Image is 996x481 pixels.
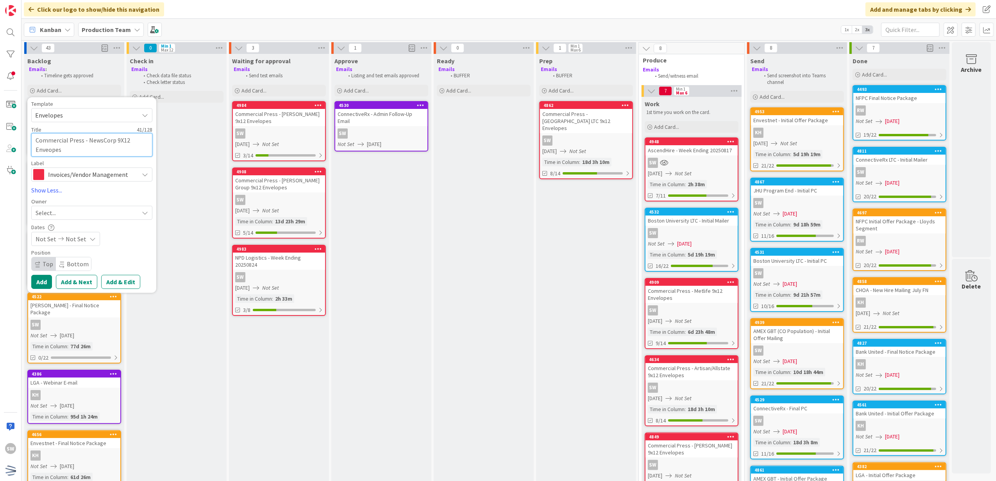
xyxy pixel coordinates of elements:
[751,403,843,413] div: ConnectiveRx - Final PC
[649,209,738,215] div: 4532
[646,279,738,286] div: 4909
[750,395,844,460] a: 4529ConnectiveRx - Final PCSWNot Set[DATE]Time in Column:18d 3h 8m11/16
[862,71,887,78] span: Add Card...
[853,167,946,177] div: SW
[864,192,876,201] span: 20/22
[751,416,843,426] div: SW
[750,318,844,389] a: 4939AMEX GBT (CO Population) - Initial Offer MailingSWNot Set[DATE]Time in Column:10d 18h 44m21/22
[856,359,866,369] div: KH
[233,246,325,253] div: 4983
[40,25,61,34] span: Kanban
[751,346,843,356] div: SW
[648,169,662,178] span: [DATE]
[649,139,738,144] div: 4948
[646,279,738,303] div: 4909Commercial Press - Metlife 9x12 Envelopes
[753,150,790,159] div: Time in Column
[751,108,843,115] div: 4953
[853,340,946,347] div: 4827
[686,405,717,413] div: 18d 3h 10m
[569,148,586,155] i: Not Set
[856,298,866,308] div: KH
[648,240,665,247] i: Not Set
[853,401,946,456] a: 4561Bank United - Initial Offer PackageKHNot Set[DATE]21/22
[233,272,325,282] div: SW
[755,249,843,255] div: 4531
[31,133,152,157] textarea: Commercial Press - NewsCorp 9X12 Enveopes
[857,148,946,154] div: 4811
[540,109,632,133] div: Commercial Press - [GEOGRAPHIC_DATA] LTC 9x12 Envelopes
[28,293,120,300] div: 4522
[881,23,940,37] input: Quick Filter...
[28,431,120,438] div: 4656
[367,140,381,148] span: [DATE]
[686,180,707,189] div: 2h 38m
[235,195,245,205] div: SW
[656,262,669,270] span: 16/22
[446,87,471,94] span: Add Card...
[649,434,738,440] div: 4849
[751,249,843,256] div: 4531
[243,306,250,314] span: 3/8
[67,342,68,351] span: :
[645,355,739,426] a: 4634Commercial Press - Artisan/Allstate 9x12 EnvelopesSW[DATE]Not SetTime in Column:18d 3h 10m8/14
[750,248,844,312] a: 4531Boston University LTC - Initial PCSWNot Set[DATE]Time in Column:9d 21h 57m10/16
[550,169,560,178] span: 8/14
[233,109,325,126] div: Commercial Press - [PERSON_NAME] 9x12 Envelopes
[646,138,738,155] div: 4948AscendHire - Week Ending 20250817
[68,412,100,421] div: 95d 1h 24m
[32,432,120,437] div: 4656
[751,185,843,196] div: JHU Program End - Initial PC
[853,401,946,408] div: 4561
[853,86,946,93] div: 4493
[751,319,843,326] div: 4939
[233,168,325,192] div: 4908Commercial Press - [PERSON_NAME] Group 9x12 Envelopes
[28,438,120,448] div: Envestnet - Final Notice Package
[856,118,873,125] i: Not Set
[853,148,946,165] div: 4811ConnectiveRx LTC - Initial Mailer
[856,371,873,378] i: Not Set
[28,320,120,330] div: SW
[66,234,86,244] span: Not Set
[751,178,843,196] div: 4867JHU Program End - Initial PC
[646,286,738,303] div: Commercial Press - Metlife 9x12 Envelopes
[48,169,135,180] span: Invoices/Vendor Management
[236,169,325,175] div: 4908
[686,250,717,259] div: 5d 19h 19m
[685,180,686,189] span: :
[30,320,41,330] div: SW
[648,383,658,393] div: SW
[235,140,250,148] span: [DATE]
[646,305,738,315] div: SW
[68,342,93,351] div: 77d 26m
[43,260,53,268] span: Top
[753,128,764,138] div: KH
[233,168,325,175] div: 4908
[60,402,74,410] span: [DATE]
[56,275,97,289] button: Add & Next
[540,135,632,146] div: SW
[645,208,739,272] a: 4532Boston University LTC - Initial MailerSWNot Set[DATE]Time in Column:5d 19h 19m16/22
[751,319,843,343] div: 4939AMEX GBT (CO Population) - Initial Offer Mailing
[28,390,120,400] div: KH
[883,310,899,317] i: Not Set
[646,433,738,458] div: 4849Commercial Press - [PERSON_NAME] 9x12 Envelopes
[232,167,326,239] a: 4908Commercial Press - [PERSON_NAME] Group 9x12 EnvelopesSW[DATE]Not SetTime in Column:13d 23h 29...
[273,217,307,226] div: 13d 23h 29m
[44,126,152,133] div: 41 / 128
[35,110,133,120] span: Envelopes
[751,178,843,185] div: 4867
[751,256,843,266] div: Boston University LTC - Initial PC
[853,359,946,369] div: KH
[335,109,427,126] div: ConnectiveRx - Admin Follow-Up Email
[233,253,325,270] div: NPD Logistics - Week Ending 20250824
[856,309,870,317] span: [DATE]
[539,101,633,179] a: 4862Commercial Press - [GEOGRAPHIC_DATA] LTC 9x12 EnvelopesSW[DATE]Not SetTime in Column:18d 3h 1...
[751,268,843,278] div: SW
[646,356,738,363] div: 4634
[648,305,658,315] div: SW
[853,421,946,431] div: KH
[67,412,68,421] span: :
[853,298,946,308] div: KH
[27,292,121,363] a: 4522[PERSON_NAME] - Final Notice PackageSWNot Set[DATE]Time in Column:77d 26m0/22
[675,317,692,324] i: Not Set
